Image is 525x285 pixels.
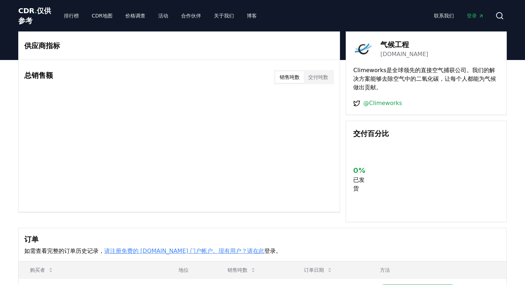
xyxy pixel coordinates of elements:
[175,9,207,22] a: 合作伙伴
[308,74,328,80] font: 交付吨数
[179,267,189,273] font: 地位
[434,13,454,19] font: 联系我们
[92,13,112,19] font: CDR地图
[247,13,257,19] font: 博客
[24,263,59,277] button: 购买者
[353,176,365,192] font: 已发货
[214,13,234,19] font: 关于我们
[30,267,45,273] font: 购买者
[24,71,53,80] font: 总销售额
[428,9,460,22] a: 联系我们
[380,40,409,49] font: 气候工程
[18,6,34,15] font: CDR
[467,13,477,19] font: 登录
[86,9,118,22] a: CDR地图
[158,13,168,19] font: 活动
[380,267,390,273] font: 方法
[380,51,428,57] font: [DOMAIN_NAME]
[298,263,338,277] button: 订单日期
[227,267,247,273] font: 销售吨数
[58,9,262,22] nav: 主要的
[428,9,490,22] nav: 主要的
[152,9,174,22] a: 活动
[353,67,496,91] font: Climeworks是全球领先的直接空气捕获公司。我们的解决方案能够去除空气中的二氧化碳，让每个人都能为气候做出贡献。
[264,247,276,254] font: 登录
[253,247,264,254] a: 在此
[125,13,145,19] font: 价格调查
[120,9,151,22] a: 价格调查
[380,50,428,59] a: [DOMAIN_NAME]
[304,267,324,273] font: 订单日期
[58,9,85,22] a: 排行榜
[208,9,240,22] a: 关于我们
[353,129,389,138] font: 交付百分比
[64,13,79,19] font: 排行榜
[104,247,253,254] a: 请注册免费的 [DOMAIN_NAME] 门户帐户。现有用户？请
[276,247,281,254] font: 。
[34,6,37,15] font: .
[363,100,402,106] font: @Climeworks
[222,263,262,277] button: 销售吨数
[24,235,39,244] font: 订单
[353,166,358,175] font: 0
[363,99,402,107] a: @Climeworks
[280,74,300,80] font: 销售吨数
[353,39,373,59] img: Climeworks 徽标
[241,9,262,22] a: 博客
[181,13,201,19] font: 合作伙伴
[358,166,366,175] font: %
[24,41,60,50] font: 供应商指标
[461,9,490,22] a: 登录
[18,6,52,26] a: CDR.仅供参考
[24,247,104,254] font: 如需查看完整的订单历史记录，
